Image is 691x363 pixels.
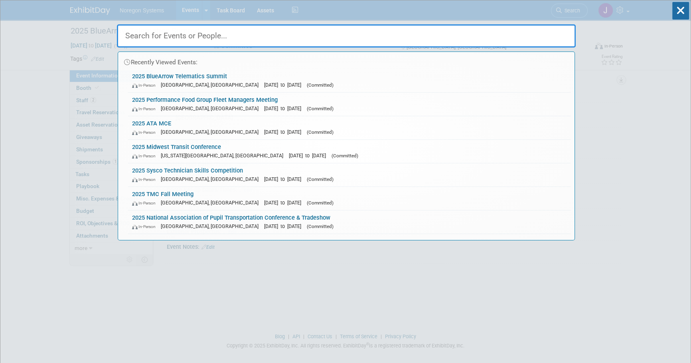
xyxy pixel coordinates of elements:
[128,69,571,92] a: 2025 BlueArrow Telematics Summit In-Person [GEOGRAPHIC_DATA], [GEOGRAPHIC_DATA] [DATE] to [DATE] ...
[132,177,159,182] span: In-Person
[132,83,159,88] span: In-Person
[128,140,571,163] a: 2025 Midwest Transit Conference In-Person [US_STATE][GEOGRAPHIC_DATA], [GEOGRAPHIC_DATA] [DATE] t...
[307,106,334,111] span: (Committed)
[307,82,334,88] span: (Committed)
[161,223,263,229] span: [GEOGRAPHIC_DATA], [GEOGRAPHIC_DATA]
[128,210,571,234] a: 2025 National Association of Pupil Transportation Conference & Tradeshow In-Person [GEOGRAPHIC_DA...
[264,82,305,88] span: [DATE] to [DATE]
[264,176,305,182] span: [DATE] to [DATE]
[128,163,571,186] a: 2025 Sysco Technician Skills Competition In-Person [GEOGRAPHIC_DATA], [GEOGRAPHIC_DATA] [DATE] to...
[122,52,571,69] div: Recently Viewed Events:
[264,105,305,111] span: [DATE] to [DATE]
[307,129,334,135] span: (Committed)
[132,200,159,206] span: In-Person
[332,153,358,159] span: (Committed)
[132,106,159,111] span: In-Person
[132,153,159,159] span: In-Person
[132,224,159,229] span: In-Person
[117,24,576,48] input: Search for Events or People...
[128,93,571,116] a: 2025 Performance Food Group Fleet Managers Meeting In-Person [GEOGRAPHIC_DATA], [GEOGRAPHIC_DATA]...
[132,130,159,135] span: In-Person
[161,105,263,111] span: [GEOGRAPHIC_DATA], [GEOGRAPHIC_DATA]
[161,153,287,159] span: [US_STATE][GEOGRAPHIC_DATA], [GEOGRAPHIC_DATA]
[264,200,305,206] span: [DATE] to [DATE]
[307,200,334,206] span: (Committed)
[307,177,334,182] span: (Committed)
[161,200,263,206] span: [GEOGRAPHIC_DATA], [GEOGRAPHIC_DATA]
[264,223,305,229] span: [DATE] to [DATE]
[161,129,263,135] span: [GEOGRAPHIC_DATA], [GEOGRAPHIC_DATA]
[307,224,334,229] span: (Committed)
[264,129,305,135] span: [DATE] to [DATE]
[128,116,571,139] a: 2025 ATA MCE In-Person [GEOGRAPHIC_DATA], [GEOGRAPHIC_DATA] [DATE] to [DATE] (Committed)
[289,153,330,159] span: [DATE] to [DATE]
[161,82,263,88] span: [GEOGRAPHIC_DATA], [GEOGRAPHIC_DATA]
[128,187,571,210] a: 2025 TMC Fall Meeting In-Person [GEOGRAPHIC_DATA], [GEOGRAPHIC_DATA] [DATE] to [DATE] (Committed)
[161,176,263,182] span: [GEOGRAPHIC_DATA], [GEOGRAPHIC_DATA]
